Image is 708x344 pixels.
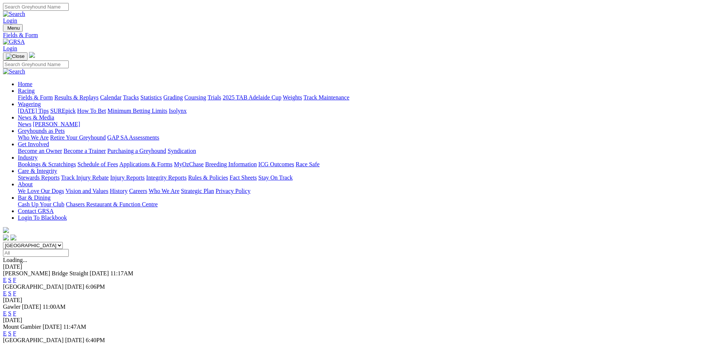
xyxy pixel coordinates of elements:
[3,297,705,304] div: [DATE]
[18,121,31,127] a: News
[18,174,59,181] a: Stewards Reports
[295,161,319,167] a: Race Safe
[18,134,49,141] a: Who We Are
[18,94,705,101] div: Racing
[22,304,41,310] span: [DATE]
[54,94,98,101] a: Results & Replays
[110,188,127,194] a: History
[90,270,109,276] span: [DATE]
[123,94,139,101] a: Tracks
[18,154,38,161] a: Industry
[8,290,12,297] a: S
[43,304,66,310] span: 11:00AM
[64,148,106,154] a: Become a Trainer
[61,174,109,181] a: Track Injury Rebate
[18,114,54,121] a: News & Media
[7,25,20,31] span: Menu
[18,141,49,147] a: Get Involved
[3,263,705,270] div: [DATE]
[3,324,41,330] span: Mount Gambier
[100,94,122,101] a: Calendar
[3,24,23,32] button: Toggle navigation
[110,174,145,181] a: Injury Reports
[18,148,705,154] div: Get Involved
[3,317,705,324] div: [DATE]
[107,108,167,114] a: Minimum Betting Limits
[18,174,705,181] div: Care & Integrity
[3,257,27,263] span: Loading...
[3,17,17,24] a: Login
[3,45,17,52] a: Login
[18,121,705,128] div: News & Media
[140,94,162,101] a: Statistics
[3,39,25,45] img: GRSA
[3,277,7,283] a: E
[63,324,86,330] span: 11:47AM
[43,324,62,330] span: [DATE]
[18,214,67,221] a: Login To Blackbook
[13,277,16,283] a: F
[66,201,158,207] a: Chasers Restaurant & Function Centre
[3,284,64,290] span: [GEOGRAPHIC_DATA]
[33,121,80,127] a: [PERSON_NAME]
[184,94,206,101] a: Coursing
[230,174,257,181] a: Fact Sheets
[168,148,196,154] a: Syndication
[65,284,84,290] span: [DATE]
[258,174,292,181] a: Stay On Track
[205,161,257,167] a: Breeding Information
[18,128,65,134] a: Greyhounds as Pets
[8,277,12,283] a: S
[216,188,250,194] a: Privacy Policy
[13,290,16,297] a: F
[3,60,69,68] input: Search
[18,101,41,107] a: Wagering
[129,188,147,194] a: Careers
[18,208,54,214] a: Contact GRSA
[13,330,16,337] a: F
[18,88,35,94] a: Racing
[3,11,25,17] img: Search
[77,161,118,167] a: Schedule of Fees
[6,53,25,59] img: Close
[164,94,183,101] a: Grading
[3,337,64,343] span: [GEOGRAPHIC_DATA]
[18,194,51,201] a: Bar & Dining
[3,68,25,75] img: Search
[18,168,57,174] a: Care & Integrity
[18,161,76,167] a: Bookings & Scratchings
[18,188,705,194] div: About
[174,161,204,167] a: MyOzChase
[3,310,7,317] a: E
[50,108,75,114] a: SUREpick
[18,161,705,168] div: Industry
[107,134,159,141] a: GAP SA Assessments
[223,94,281,101] a: 2025 TAB Adelaide Cup
[13,310,16,317] a: F
[65,188,108,194] a: Vision and Values
[181,188,214,194] a: Strategic Plan
[3,32,705,39] a: Fields & Form
[258,161,294,167] a: ICG Outcomes
[18,134,705,141] div: Greyhounds as Pets
[3,304,20,310] span: Gawler
[8,330,12,337] a: S
[65,337,84,343] span: [DATE]
[146,174,187,181] a: Integrity Reports
[3,290,7,297] a: E
[29,52,35,58] img: logo-grsa-white.png
[18,181,33,187] a: About
[3,227,9,233] img: logo-grsa-white.png
[283,94,302,101] a: Weights
[3,249,69,257] input: Select date
[3,270,88,276] span: [PERSON_NAME] Bridge Straight
[18,81,32,87] a: Home
[3,330,7,337] a: E
[18,188,64,194] a: We Love Our Dogs
[18,148,62,154] a: Become an Owner
[169,108,187,114] a: Isolynx
[110,270,133,276] span: 11:17AM
[149,188,180,194] a: Who We Are
[10,235,16,240] img: twitter.svg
